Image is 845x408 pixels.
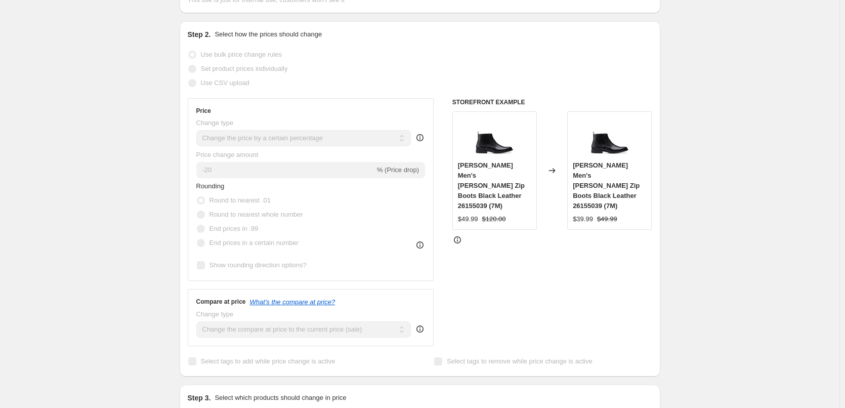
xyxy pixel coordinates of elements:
[482,214,506,224] strike: $120.00
[597,214,617,224] strike: $49.99
[196,162,375,178] input: -15
[573,161,640,210] span: [PERSON_NAME] Men's [PERSON_NAME] Zip Boots Black Leather 26155039 (7M)
[458,214,478,224] div: $49.99
[415,133,425,143] div: help
[209,225,259,232] span: End prices in .99
[196,107,211,115] h3: Price
[196,298,246,306] h3: Compare at price
[188,29,211,39] h2: Step 2.
[196,151,259,158] span: Price change amount
[188,393,211,403] h2: Step 3.
[452,98,652,106] h6: STOREFRONT EXAMPLE
[209,239,299,247] span: End prices in a certain number
[209,261,307,269] span: Show rounding direction options?
[215,29,322,39] p: Select how the prices should change
[250,298,335,306] button: What's the compare at price?
[589,117,630,157] img: download_51_80x.png
[458,161,525,210] span: [PERSON_NAME] Men's [PERSON_NAME] Zip Boots Black Leather 26155039 (7M)
[201,79,249,87] span: Use CSV upload
[201,65,288,72] span: Set product prices individually
[201,51,282,58] span: Use bulk price change rules
[196,310,234,318] span: Change type
[377,166,419,174] span: % (Price drop)
[196,119,234,127] span: Change type
[573,214,593,224] div: $39.99
[201,357,335,365] span: Select tags to add while price change is active
[196,182,225,190] span: Rounding
[415,324,425,334] div: help
[447,357,593,365] span: Select tags to remove while price change is active
[209,196,271,204] span: Round to nearest .01
[215,393,346,403] p: Select which products should change in price
[474,117,515,157] img: download_51_80x.png
[209,211,303,218] span: Round to nearest whole number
